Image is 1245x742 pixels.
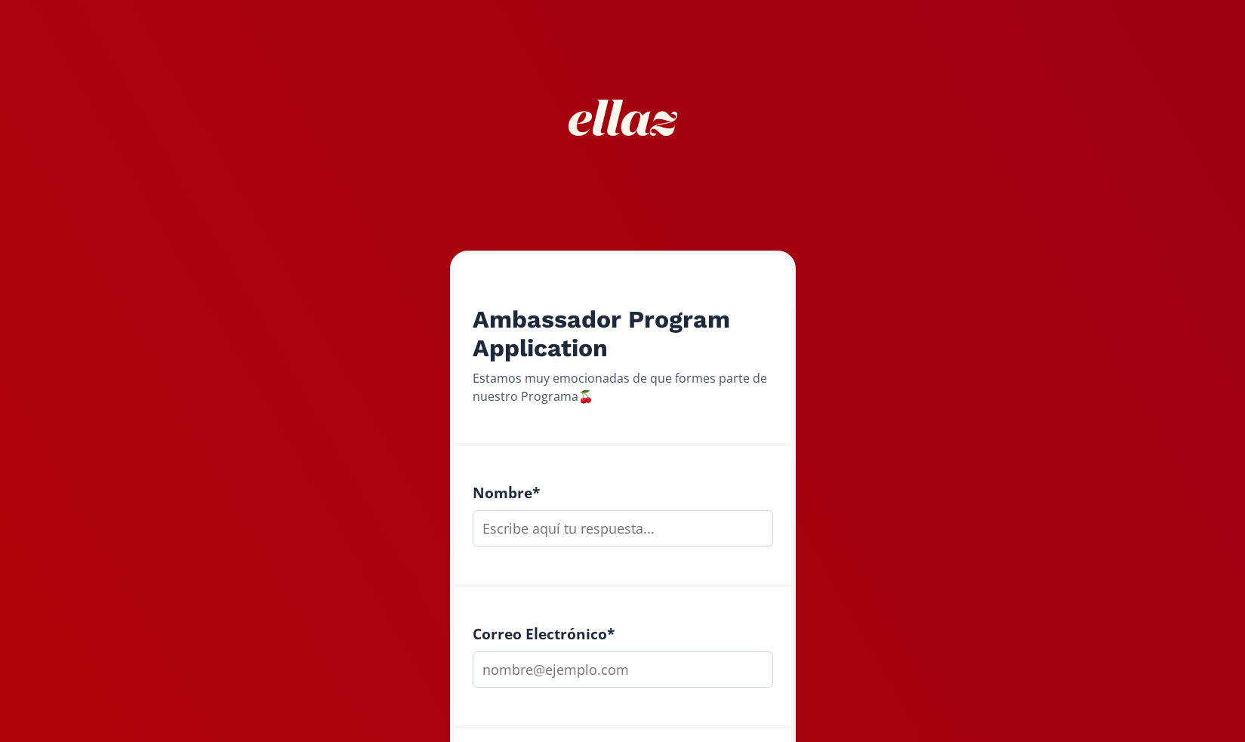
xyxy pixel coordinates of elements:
[473,369,773,405] div: Estamos muy emocionadas de que formes parte de nuestro Programa🍒
[473,484,773,501] h4: Nombre *
[473,510,773,546] input: Escribe aquí tu respuesta...
[555,50,691,186] img: nKmKAABZpYV7
[473,625,773,642] h4: Correo Electrónico *
[473,651,773,688] input: nombre@ejemplo.com
[473,305,773,363] h2: Ambassador Program Application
